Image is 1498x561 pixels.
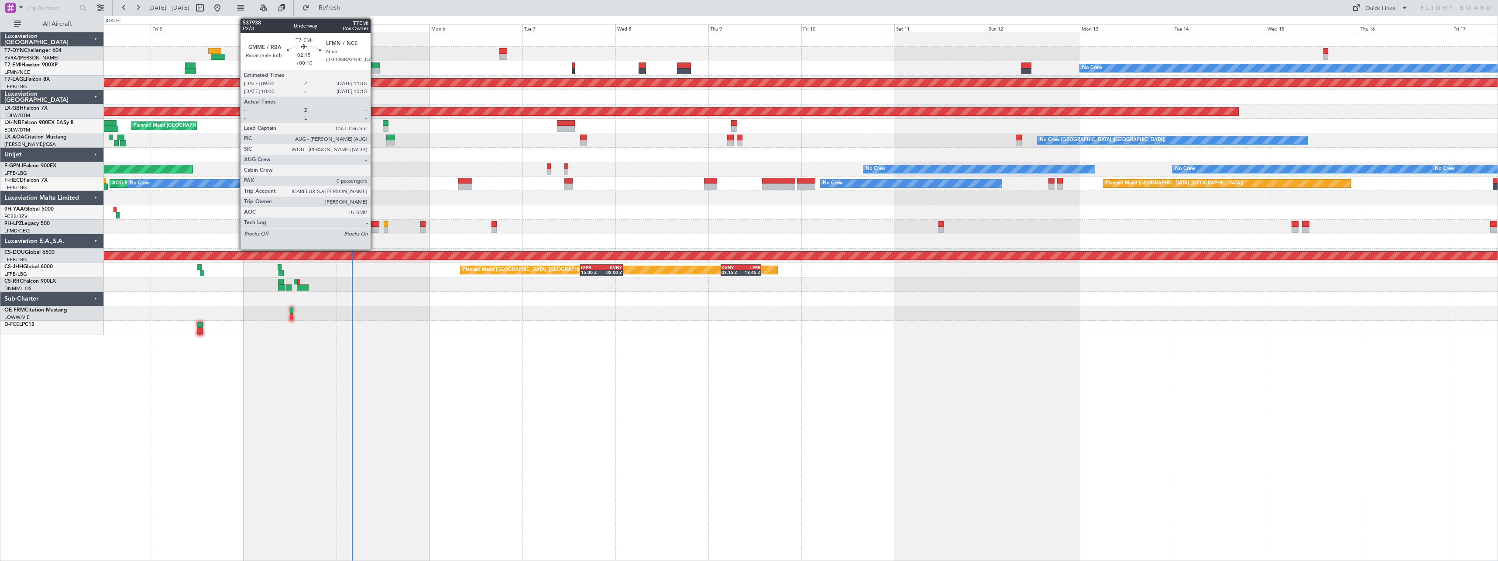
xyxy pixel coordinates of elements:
[27,1,77,14] input: Trip Number
[4,170,27,177] a: LFPB/LBG
[4,135,67,140] a: LX-AOACitation Mustang
[1175,163,1195,176] div: No Crew
[4,106,48,111] a: LX-GBHFalcon 7X
[4,120,73,125] a: LX-INBFalcon 900EX EASy II
[987,24,1080,32] div: Sun 12
[338,184,357,189] div: -
[337,178,355,184] div: WSSL
[311,5,348,11] span: Refresh
[106,17,120,25] div: [DATE]
[1348,1,1412,15] button: Quick Links
[4,127,30,133] a: EDLW/DTM
[4,285,31,292] a: DNMM/LOS
[4,250,55,255] a: CS-DOUGlobal 6500
[10,17,95,31] button: All Aircraft
[4,77,50,82] a: T7-EAGLFalcon 8X
[1082,62,1102,75] div: No Crew
[4,184,27,191] a: LFPB/LBG
[1266,24,1359,32] div: Wed 15
[4,83,27,90] a: LFPB/LBG
[319,178,337,184] div: HEGN
[320,184,338,189] div: 19:35 Z
[4,178,24,183] span: F-HECD
[1106,177,1243,190] div: Planned Maint [GEOGRAPHIC_DATA] ([GEOGRAPHIC_DATA])
[4,250,25,255] span: CS-DOU
[581,270,601,275] div: 15:00 Z
[4,322,22,327] span: D-FEEL
[615,24,708,32] div: Wed 8
[4,213,27,220] a: FCBB/BZV
[4,314,30,321] a: LOWW/VIE
[741,265,760,270] div: LFPB
[4,264,53,270] a: CS-JHHGlobal 6000
[4,207,24,212] span: 9H-YAA
[4,221,50,226] a: 9H-LPZLegacy 500
[741,270,760,275] div: 13:45 Z
[708,24,801,32] div: Thu 9
[4,106,24,111] span: LX-GBH
[4,77,26,82] span: T7-EAGL
[4,55,58,61] a: EVRA/[PERSON_NAME]
[1173,24,1266,32] div: Tue 14
[1040,134,1165,147] div: No Crew [GEOGRAPHIC_DATA] ([GEOGRAPHIC_DATA])
[4,48,62,53] a: T7-DYNChallenger 604
[4,308,67,313] a: OE-FRMCitation Mustang
[801,24,894,32] div: Fri 10
[4,221,22,226] span: 9H-LPZ
[130,177,150,190] div: No Crew
[4,112,30,119] a: EDLW/DTM
[722,265,741,270] div: KVNY
[23,21,92,27] span: All Aircraft
[1365,4,1395,13] div: Quick Links
[298,1,350,15] button: Refresh
[894,24,987,32] div: Sat 11
[4,322,34,327] a: D-FEELPC12
[601,270,622,275] div: 02:00 Z
[1359,24,1452,32] div: Thu 16
[4,163,56,169] a: F-GPNJFalcon 900EX
[148,4,189,12] span: [DATE] - [DATE]
[4,163,23,169] span: F-GPNJ
[337,24,429,32] div: Sun 5
[4,279,56,284] a: CS-RRCFalcon 900LX
[601,265,622,270] div: KVNY
[4,207,54,212] a: 9H-YAAGlobal 5000
[4,279,23,284] span: CS-RRC
[4,178,48,183] a: F-HECDFalcon 7X
[4,308,25,313] span: OE-FRM
[134,119,217,132] div: Planned Maint [GEOGRAPHIC_DATA]
[429,24,522,32] div: Mon 6
[112,177,204,190] div: AOG Maint Paris ([GEOGRAPHIC_DATA])
[4,264,23,270] span: CS-JHH
[244,24,337,32] div: Sat 4
[4,62,58,68] a: T7-EMIHawker 900XP
[581,265,601,270] div: LFPB
[4,141,56,148] a: [PERSON_NAME]/QSA
[1435,163,1455,176] div: No Crew
[4,256,27,263] a: LFPB/LBG
[1080,24,1173,32] div: Mon 13
[4,135,24,140] span: LX-AOA
[4,228,30,234] a: LFMD/CEQ
[4,69,30,76] a: LFMN/NCE
[4,271,27,277] a: LFPB/LBG
[722,270,741,275] div: 03:15 Z
[522,24,615,32] div: Tue 7
[823,177,843,190] div: No Crew
[4,48,24,53] span: T7-DYN
[463,263,600,277] div: Planned Maint [GEOGRAPHIC_DATA] ([GEOGRAPHIC_DATA])
[4,62,21,68] span: T7-EMI
[866,163,886,176] div: No Crew
[58,24,151,32] div: Thu 2
[4,120,21,125] span: LX-INB
[151,24,244,32] div: Fri 3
